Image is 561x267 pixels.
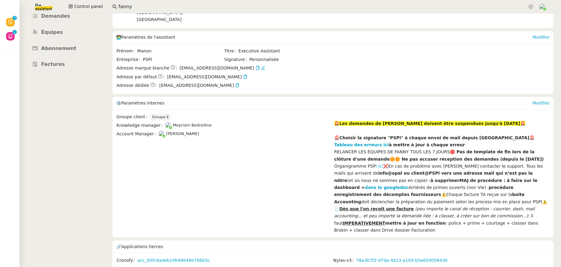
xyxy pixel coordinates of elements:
[334,121,525,126] strong: 🚨Les demandes de [PERSON_NAME] doivent être suspendues jusqu'à [DATE]🚨
[365,185,408,190] a: dans le googledoc
[116,122,165,129] span: Knowledge manager
[137,48,223,55] span: Manon
[383,164,388,169] strong: ❌
[150,114,171,120] nz-tag: Groupe E
[116,257,138,264] span: Cronofy
[116,130,158,137] span: Account Manager
[334,206,535,218] em: (peu importe le canal de réception : courrier, dash, mail accounting... et peu importe la demande...
[158,130,165,137] img: users%2FNTfmycKsCFdqp6LX6USf2FmuPJo2%2Favatar%2F16D86256-2126-4AE5-895D-3A0011377F92_1_102_o-remo...
[356,257,448,264] a: 78a3b7f2-d7da-4d13-a103-b5e650058430
[121,35,175,40] span: Paramètres de l'assistant
[118,3,527,11] input: Rechercher
[334,135,534,140] strong: 🚨Choisir la signature "PSPI" à chaque envoi de mail depuis [GEOGRAPHIC_DATA]🚨
[224,48,238,55] span: Titre
[334,142,389,147] a: Tableau des erreurs ici
[143,56,223,63] span: PSPI
[121,244,163,249] span: Applications tierces
[532,101,550,105] a: Modifier
[116,113,150,120] span: Groupe client
[376,164,383,169] a: I ici
[13,16,16,21] p: 3
[41,29,63,35] span: Équipes
[343,221,385,226] u: IMPERATIVEMENT
[334,178,538,190] strong: à supprimerMAJ de procédure : à faire sur le dashboard +
[13,30,16,35] p: 1
[532,35,550,40] a: Modifier
[389,142,465,147] strong: à mettre à jour à chaque erreur
[23,9,101,23] a: Demandes
[334,149,544,161] strong: 🔴 Pas de template de fin lors de la clôture d'une demande🟠🟠 Ne pas accuser réception des demandes...
[116,48,137,55] span: Prénom
[23,41,101,56] a: Abonnement
[167,73,247,80] span: [EMAIL_ADDRESS][DOMAIN_NAME]
[116,73,157,80] span: Adresse par défaut
[249,56,279,63] span: Personnalisée
[334,192,524,204] strong: boite Accounting
[173,123,212,127] span: Meyriam Bedredine
[334,148,550,163] div: RELANCER LES ÉQUIPES DE FANNY TOUS LES 7 JOURS
[159,82,240,89] span: [EMAIL_ADDRESS][DOMAIN_NAME]
[334,163,550,234] div: Organigramme PSP En cas de problème avec [PERSON_NAME] contacter le support. Tous les mails qui a...
[23,25,101,40] a: Équipes
[116,97,532,109] div: ⚙️
[116,82,149,89] span: Adresse dédiée
[121,101,164,105] span: Paramètres internes
[41,61,65,67] span: Factures
[180,65,254,72] span: [EMAIL_ADDRESS][DOMAIN_NAME]
[339,206,414,211] u: Dès que l'on reçoit une facture
[74,3,103,10] span: Control panel
[343,221,446,226] strong: mettre à jour en fonction
[41,13,70,19] span: Demandes
[165,122,172,129] img: users%2FaellJyylmXSg4jqeVbanehhyYJm1%2Favatar%2Fprofile-pic%20(4).png
[13,16,17,20] nz-badge-sup: 3
[41,45,76,51] span: Abonnement
[116,65,170,72] span: Adresse marque blanche
[238,48,331,55] span: Executive Assistant
[224,56,249,63] span: Signature
[539,3,546,10] img: users%2FNTfmycKsCFdqp6LX6USf2FmuPJo2%2Favatar%2F16D86256-2126-4AE5-895D-3A0011377F92_1_102_o-remo...
[13,30,17,34] nz-badge-sup: 1
[166,131,199,136] span: [PERSON_NAME]
[138,257,210,264] a: acc_65fc4adeb24b49049e706b5c
[334,171,533,183] strong: info@opal ou client@PSPI vers une adresse mail qui n’est pas la nôtre
[116,240,550,253] div: 🔗
[116,56,143,63] span: Entreprise
[65,2,106,11] button: Control panel
[333,257,356,264] span: Nylas-v3
[116,31,532,43] div: 🧑‍💻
